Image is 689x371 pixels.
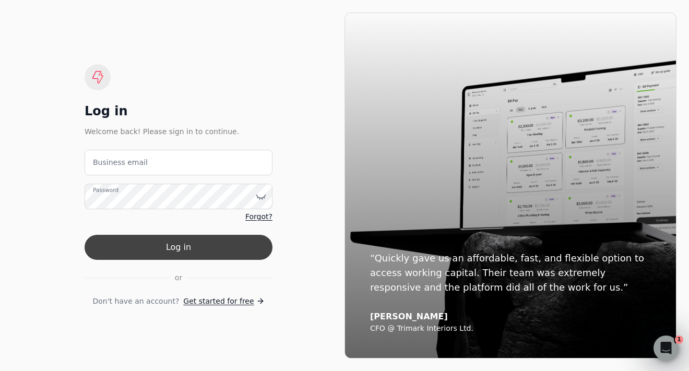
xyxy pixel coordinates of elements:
[370,324,651,333] div: CFO @ Trimark Interiors Ltd.
[370,251,651,295] div: “Quickly gave us an affordable, fast, and flexible option to access working capital. Their team w...
[93,157,148,168] label: Business email
[93,186,118,195] label: Password
[370,312,651,322] div: [PERSON_NAME]
[675,336,683,344] span: 1
[654,336,679,361] iframe: Intercom live chat
[183,296,254,307] span: Get started for free
[183,296,264,307] a: Get started for free
[85,126,272,137] div: Welcome back! Please sign in to continue.
[85,235,272,260] button: Log in
[245,211,272,222] a: Forgot?
[85,103,272,119] div: Log in
[175,272,182,283] span: or
[92,296,179,307] span: Don't have an account?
